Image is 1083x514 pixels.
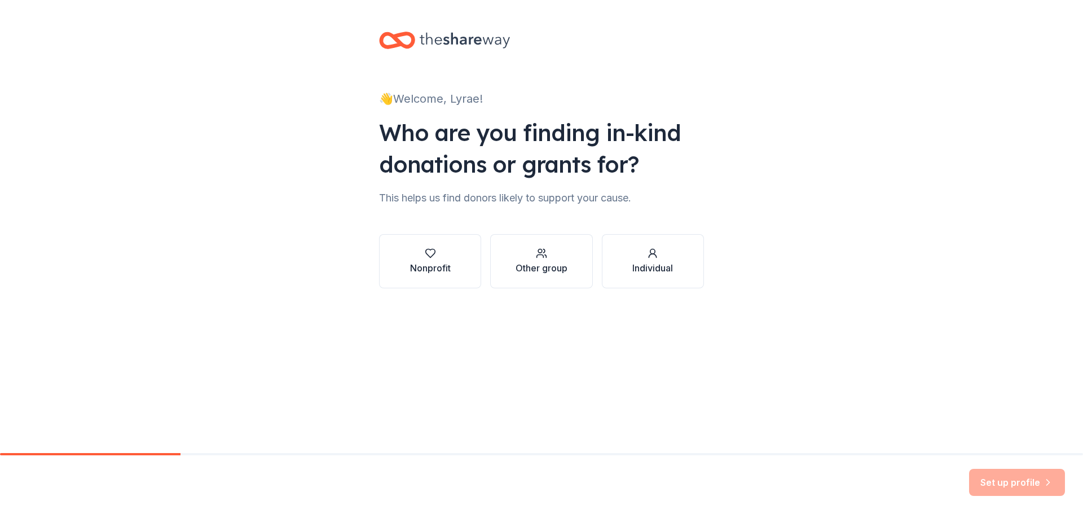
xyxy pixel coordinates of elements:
[516,261,567,275] div: Other group
[632,261,673,275] div: Individual
[602,234,704,288] button: Individual
[379,117,704,180] div: Who are you finding in-kind donations or grants for?
[490,234,592,288] button: Other group
[410,261,451,275] div: Nonprofit
[379,234,481,288] button: Nonprofit
[379,189,704,207] div: This helps us find donors likely to support your cause.
[379,90,704,108] div: 👋 Welcome, Lyrae!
